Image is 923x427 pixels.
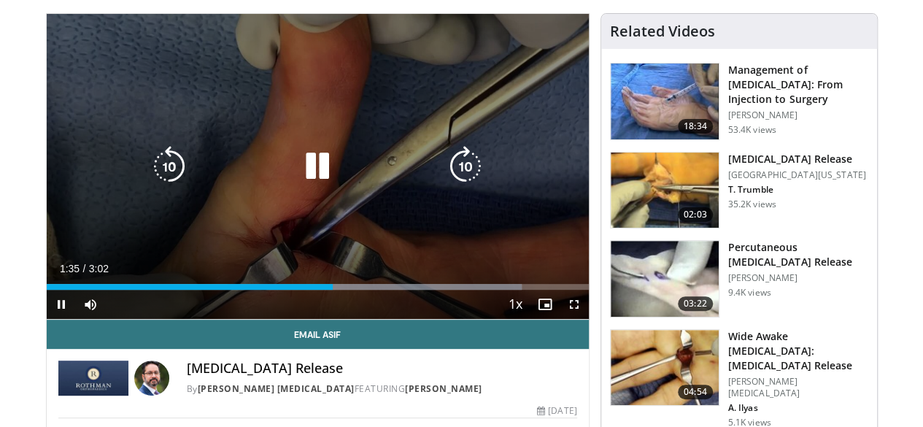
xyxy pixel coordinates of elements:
[728,240,868,269] h3: Percutaneous [MEDICAL_DATA] Release
[728,287,771,299] p: 9.4K views
[728,329,868,373] h3: Wide Awake [MEDICAL_DATA]: [MEDICAL_DATA] Release
[134,361,169,396] img: Avatar
[47,320,589,349] a: Email Asif
[728,184,866,196] p: T. Trumble
[728,124,776,136] p: 53.4K views
[76,290,105,319] button: Mute
[611,64,719,139] img: 110489_0000_2.png.150x105_q85_crop-smart_upscale.jpg
[728,63,868,107] h3: Management of [MEDICAL_DATA]: From Injection to Surgery
[610,23,715,40] h4: Related Videos
[58,361,128,396] img: Rothman Hand Surgery
[728,272,868,284] p: [PERSON_NAME]
[678,207,713,222] span: 02:03
[728,109,868,121] p: [PERSON_NAME]
[728,199,776,210] p: 35.2K views
[728,169,866,181] p: [GEOGRAPHIC_DATA][US_STATE]
[537,404,576,418] div: [DATE]
[560,290,589,319] button: Fullscreen
[611,330,719,406] img: 6fb8746a-7892-4bdd-b1cb-690684225af0.150x105_q85_crop-smart_upscale.jpg
[610,152,868,229] a: 02:03 [MEDICAL_DATA] Release [GEOGRAPHIC_DATA][US_STATE] T. Trumble 35.2K views
[610,240,868,318] a: 03:22 Percutaneous [MEDICAL_DATA] Release [PERSON_NAME] 9.4K views
[60,263,80,274] span: 1:35
[47,14,589,320] video-js: Video Player
[678,296,713,311] span: 03:22
[678,119,713,134] span: 18:34
[47,290,76,319] button: Pause
[678,385,713,399] span: 04:54
[83,263,86,274] span: /
[611,153,719,228] img: 38790_0000_3.png.150x105_q85_crop-smart_upscale.jpg
[530,290,560,319] button: Enable picture-in-picture mode
[728,152,866,166] h3: [MEDICAL_DATA] Release
[187,361,577,377] h4: [MEDICAL_DATA] Release
[405,382,482,395] a: [PERSON_NAME]
[501,290,530,319] button: Playback Rate
[187,382,577,396] div: By FEATURING
[728,402,868,414] p: A. Ilyas
[198,382,355,395] a: [PERSON_NAME] [MEDICAL_DATA]
[728,376,868,399] p: [PERSON_NAME] [MEDICAL_DATA]
[611,241,719,317] img: Screen_shot_2010-09-06_at_6.12.35_PM_2.png.150x105_q85_crop-smart_upscale.jpg
[89,263,109,274] span: 3:02
[610,63,868,140] a: 18:34 Management of [MEDICAL_DATA]: From Injection to Surgery [PERSON_NAME] 53.4K views
[47,284,589,290] div: Progress Bar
